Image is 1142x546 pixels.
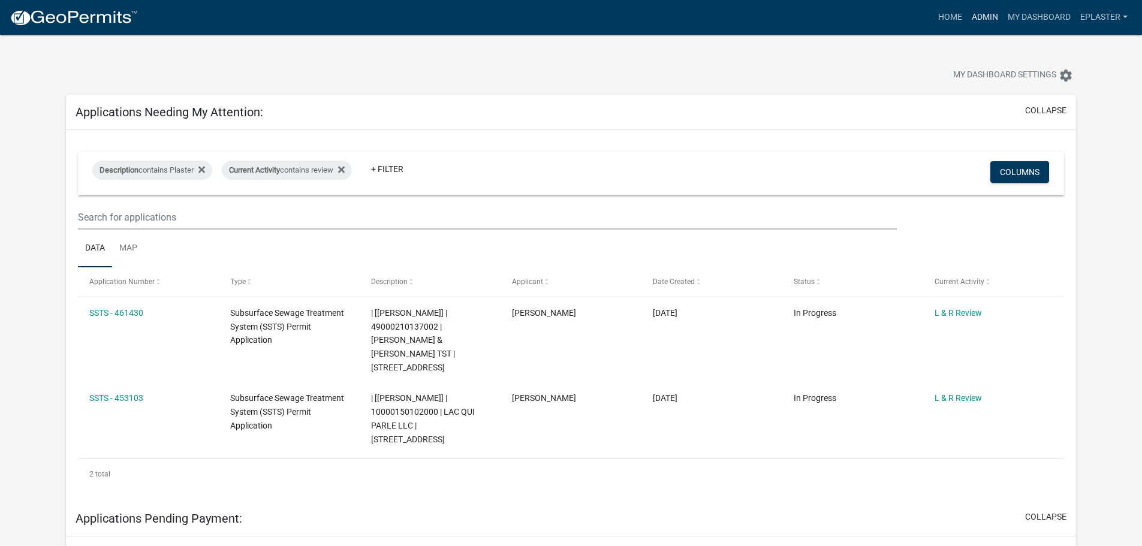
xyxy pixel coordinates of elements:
span: Current Activity [935,277,984,286]
div: collapse [66,130,1076,500]
span: In Progress [794,393,836,403]
a: Admin [967,6,1003,29]
datatable-header-cell: Status [782,267,923,296]
span: Scott M Ellingson [512,308,576,318]
span: Status [794,277,815,286]
span: Applicant [512,277,543,286]
span: 08/08/2025 [653,308,677,318]
input: Search for applications [78,205,896,230]
span: | [Elizabeth Plaster] | 10000150102000 | LAC QUI PARLE LLC | 37944 ANTLER LN [371,393,475,444]
datatable-header-cell: Applicant [501,267,641,296]
span: Application Number [89,277,155,286]
div: contains Plaster [92,161,212,180]
span: Date Created [653,277,695,286]
i: settings [1059,68,1073,83]
datatable-header-cell: Application Number [78,267,219,296]
span: Type [230,277,246,286]
span: 07/22/2025 [653,393,677,403]
button: collapse [1025,104,1066,117]
span: Description [371,277,408,286]
h5: Applications Needing My Attention: [76,105,263,119]
a: Map [112,230,144,268]
span: Brian Richard Brogard [512,393,576,403]
a: + Filter [361,158,413,180]
button: Columns [990,161,1049,183]
span: In Progress [794,308,836,318]
datatable-header-cell: Date Created [641,267,782,296]
datatable-header-cell: Current Activity [923,267,1063,296]
button: My Dashboard Settingssettings [944,64,1083,87]
div: contains review [222,161,352,180]
span: Description [100,165,138,174]
a: L & R Review [935,393,982,403]
a: eplaster [1075,6,1132,29]
span: Current Activity [229,165,280,174]
span: Subsurface Sewage Treatment System (SSTS) Permit Application [230,308,344,345]
a: L & R Review [935,308,982,318]
a: SSTS - 453103 [89,393,143,403]
a: Home [933,6,967,29]
datatable-header-cell: Description [360,267,501,296]
span: Subsurface Sewage Treatment System (SSTS) Permit Application [230,393,344,430]
span: My Dashboard Settings [953,68,1056,83]
h5: Applications Pending Payment: [76,511,242,526]
a: Data [78,230,112,268]
datatable-header-cell: Type [219,267,360,296]
a: My Dashboard [1003,6,1075,29]
div: 2 total [78,459,1064,489]
a: SSTS - 461430 [89,308,143,318]
span: | [Elizabeth Plaster] | 49000210137002 | MARVIN & MARLYS HARDEKOPF TST | 54592 CO HWY 38 [371,308,455,372]
button: collapse [1025,511,1066,523]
